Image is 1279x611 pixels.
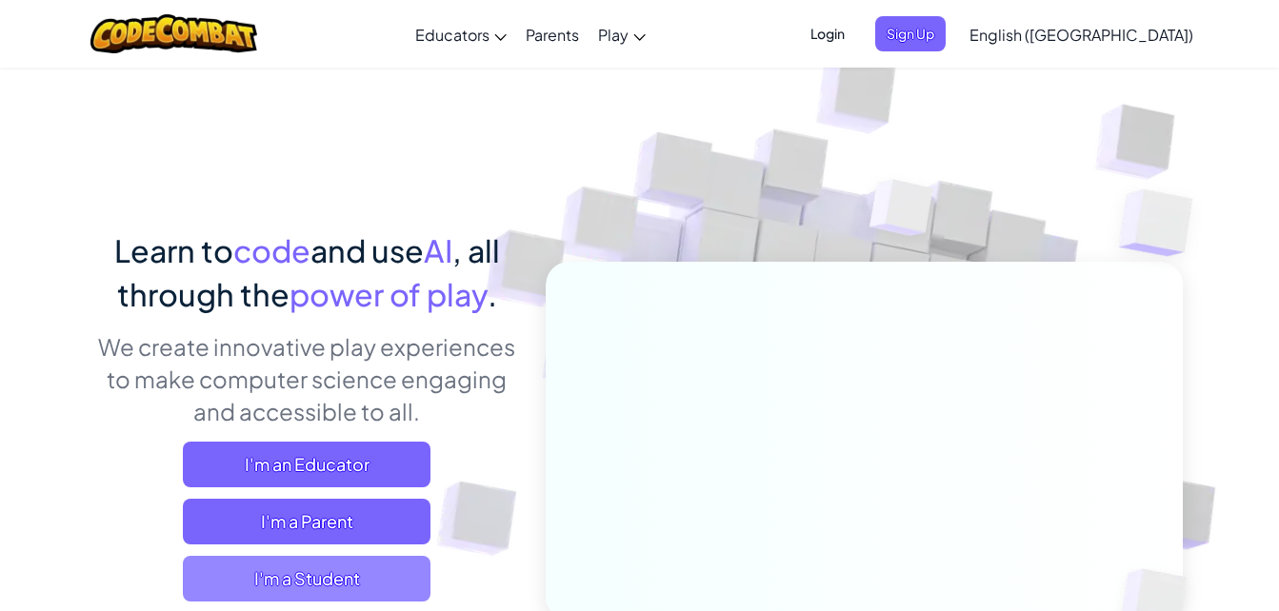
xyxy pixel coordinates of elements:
button: Login [799,16,856,51]
span: and use [310,231,424,269]
p: We create innovative play experiences to make computer science engaging and accessible to all. [97,330,517,427]
a: English ([GEOGRAPHIC_DATA]) [960,9,1203,60]
img: Overlap cubes [833,142,970,284]
span: Learn to [114,231,233,269]
img: CodeCombat logo [90,14,257,53]
button: I'm a Student [183,556,430,601]
span: Play [598,25,629,45]
button: Sign Up [875,16,946,51]
a: Educators [406,9,516,60]
img: Overlap cubes [1081,143,1246,304]
a: Parents [516,9,589,60]
a: Play [589,9,655,60]
span: English ([GEOGRAPHIC_DATA]) [969,25,1193,45]
span: power of play [290,275,488,313]
a: I'm an Educator [183,442,430,487]
span: AI [424,231,452,269]
span: . [488,275,497,313]
span: code [233,231,310,269]
span: Educators [415,25,490,45]
a: I'm a Parent [183,499,430,544]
